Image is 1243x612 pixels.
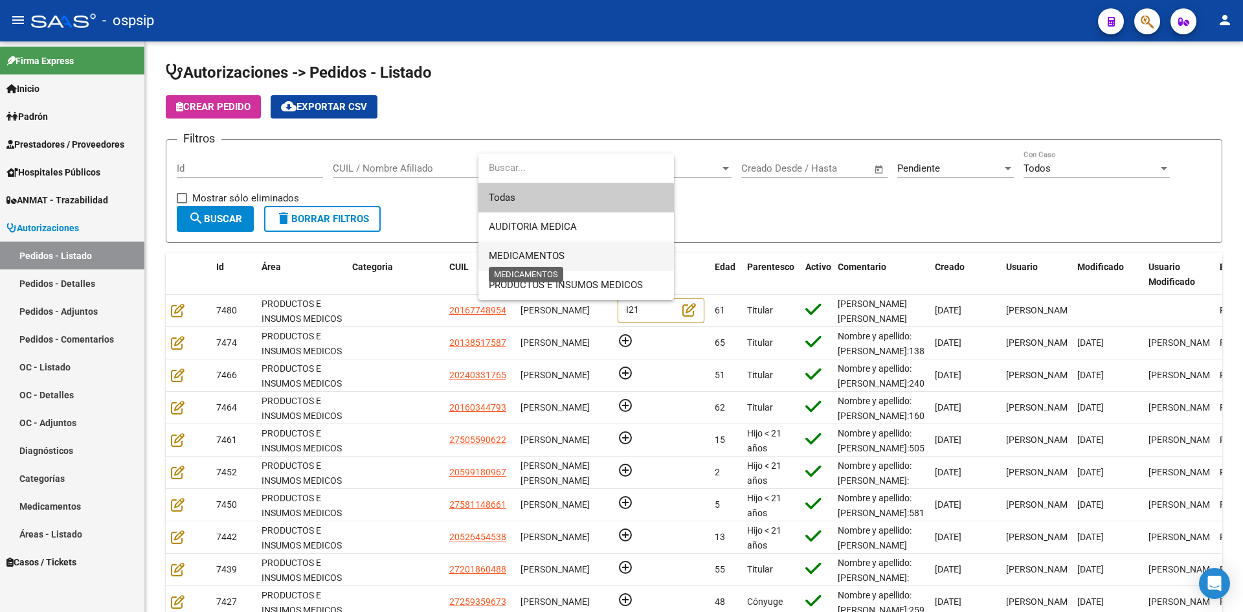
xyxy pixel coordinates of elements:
[489,279,643,291] span: PRODUCTOS E INSUMOS MEDICOS
[1199,568,1230,599] div: Open Intercom Messenger
[478,153,673,183] input: dropdown search
[489,221,577,232] span: AUDITORIA MEDICA
[489,250,565,262] span: MEDICAMENTOS
[489,183,664,212] span: Todas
